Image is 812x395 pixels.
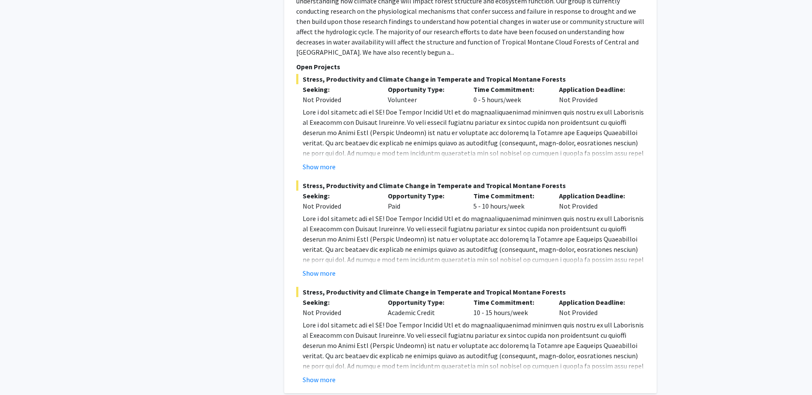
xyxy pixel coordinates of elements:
p: Opportunity Type: [388,191,461,201]
div: Not Provided [303,201,375,211]
p: Seeking: [303,191,375,201]
div: 5 - 10 hours/week [467,191,553,211]
p: Time Commitment: [473,84,546,94]
p: Application Deadline: [559,297,632,307]
p: Time Commitment: [473,297,546,307]
p: Application Deadline: [559,191,632,201]
iframe: Chat [6,357,36,389]
p: Time Commitment: [473,191,546,201]
div: Not Provided [553,191,638,211]
div: Not Provided [303,94,375,105]
div: 0 - 5 hours/week [467,84,553,105]
div: Not Provided [553,84,638,105]
span: Stress, Productivity and Climate Change in Temperate and Tropical Montane Forests [296,180,645,191]
span: Stress, Productivity and Climate Change in Temperate and Tropical Montane Forests [296,74,645,84]
div: Not Provided [303,307,375,318]
div: Academic Credit [381,297,467,318]
p: Lore i dol sitametc adi el SE! Doe Tempor Incidid Utl et do magnaaliquaenimad minimven quis nostr... [303,107,645,209]
p: Seeking: [303,84,375,94]
div: Paid [381,191,467,211]
p: Application Deadline: [559,84,632,94]
p: Opportunity Type: [388,84,461,94]
span: Stress, Productivity and Climate Change in Temperate and Tropical Montane Forests [296,287,645,297]
div: Not Provided [553,297,638,318]
p: Opportunity Type: [388,297,461,307]
div: 10 - 15 hours/week [467,297,553,318]
button: Show more [303,374,336,385]
button: Show more [303,162,336,172]
p: Lore i dol sitametc adi el SE! Doe Tempor Incidid Utl et do magnaaliquaenimad minimven quis nostr... [303,213,645,316]
p: Open Projects [296,62,645,72]
div: Volunteer [381,84,467,105]
button: Show more [303,268,336,278]
p: Seeking: [303,297,375,307]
